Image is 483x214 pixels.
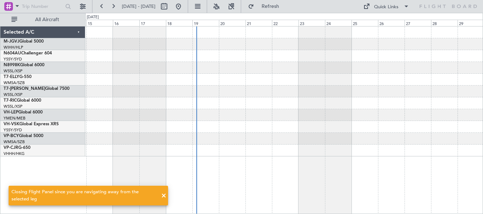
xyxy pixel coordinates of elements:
[4,45,23,50] a: WIHH/HLP
[4,75,32,79] a: T7-ELLYG-550
[405,20,431,26] div: 27
[4,57,22,62] a: YSSY/SYD
[4,104,23,109] a: WSSL/XSP
[4,116,25,121] a: YMEN/MEB
[4,139,25,145] a: WMSA/SZB
[4,110,43,115] a: VH-LEPGlobal 6000
[166,20,192,26] div: 18
[245,20,272,26] div: 21
[360,1,413,12] button: Quick Links
[4,98,41,103] a: T7-RICGlobal 6000
[4,122,19,126] span: VH-VSK
[374,4,398,11] div: Quick Links
[87,14,99,20] div: [DATE]
[431,20,458,26] div: 28
[255,4,286,9] span: Refresh
[4,39,44,44] a: M-JGVJGlobal 5000
[378,20,405,26] div: 26
[4,51,52,55] a: N604AUChallenger 604
[4,98,17,103] span: T7-RIC
[192,20,219,26] div: 19
[4,134,19,138] span: VP-BCY
[19,17,76,22] span: All Aircraft
[4,151,25,156] a: VHHH/HKG
[4,51,21,55] span: N604AU
[4,146,30,150] a: VP-CJRG-650
[139,20,166,26] div: 17
[219,20,245,26] div: 20
[4,75,19,79] span: T7-ELLY
[4,127,22,133] a: YSSY/SYD
[113,20,139,26] div: 16
[11,189,157,203] div: Closing Flight Panel since you are navigating away from the selected leg
[122,3,156,10] span: [DATE] - [DATE]
[22,1,63,12] input: Trip Number
[272,20,298,26] div: 22
[8,14,78,25] button: All Aircraft
[4,63,20,67] span: N8998K
[4,92,23,97] a: WSSL/XSP
[4,68,23,74] a: WSSL/XSP
[4,110,18,115] span: VH-LEP
[352,20,378,26] div: 25
[4,80,25,86] a: WMSA/SZB
[4,87,70,91] a: T7-[PERSON_NAME]Global 7500
[245,1,288,12] button: Refresh
[4,39,19,44] span: M-JGVJ
[4,134,43,138] a: VP-BCYGlobal 5000
[86,20,113,26] div: 15
[298,20,325,26] div: 23
[4,87,45,91] span: T7-[PERSON_NAME]
[4,63,44,67] a: N8998KGlobal 6000
[4,146,18,150] span: VP-CJR
[4,122,59,126] a: VH-VSKGlobal Express XRS
[325,20,352,26] div: 24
